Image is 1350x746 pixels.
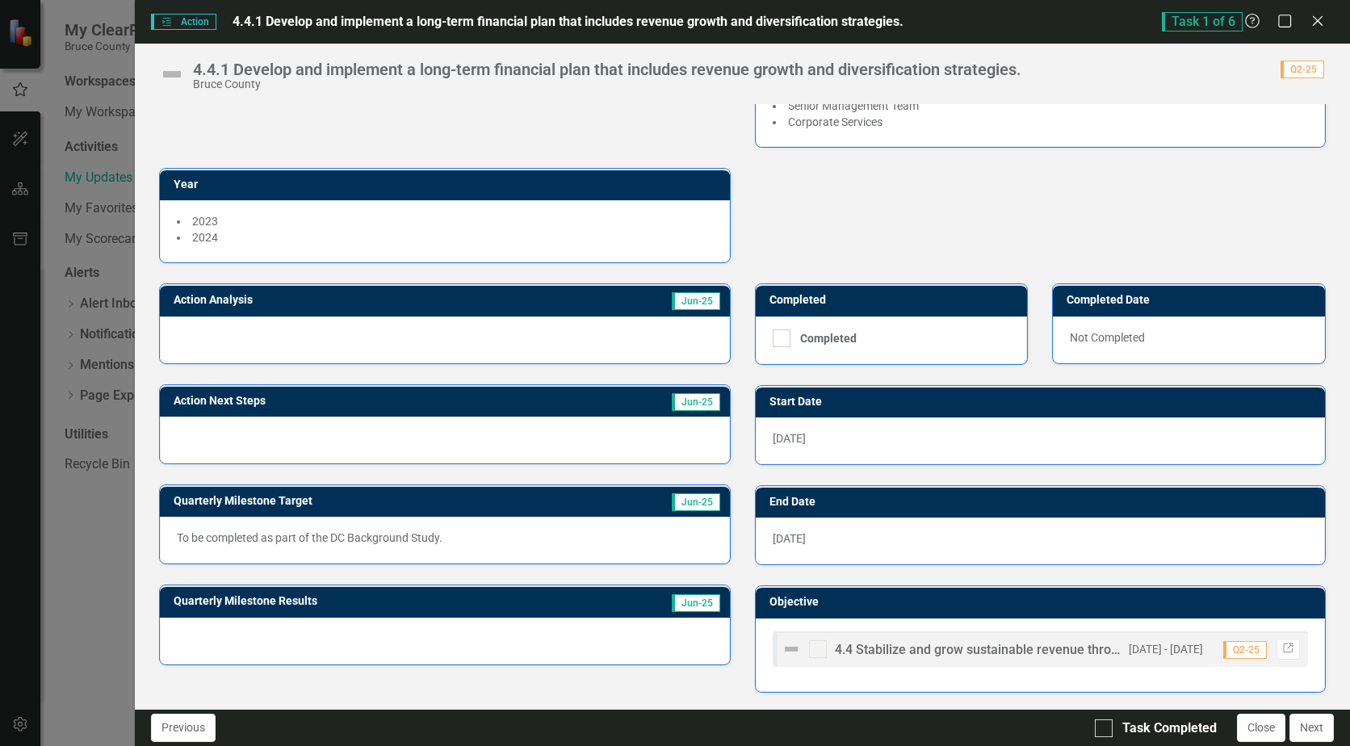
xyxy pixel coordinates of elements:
div: Bruce County [193,78,1021,90]
span: [DATE] [773,432,806,445]
img: Not Defined [782,639,801,659]
span: Action [151,14,216,30]
h3: Start Date [769,396,1317,408]
h3: Action Analysis [174,294,509,306]
span: 2024 [192,231,218,244]
p: To be completed as part of the DC Background Study. [177,530,712,546]
span: Jun-25 [672,594,720,612]
h3: Year [174,178,721,191]
h3: Objective [769,596,1317,608]
img: Not Defined [159,61,185,87]
span: Q2-25 [1223,641,1267,659]
button: Close [1237,714,1285,742]
span: Corporate Services [788,115,883,128]
span: Task 1 of 6 [1162,12,1243,31]
div: Not Completed [1053,316,1325,363]
div: Task Completed [1122,719,1217,738]
h3: Completed Date [1067,294,1317,306]
h3: Action Next Steps [174,395,528,407]
span: [DATE] [773,532,806,545]
h3: Quarterly Milestone Target [174,495,576,507]
span: Q2-25 [1281,61,1324,78]
button: Previous [151,714,216,742]
span: 4.4.1 Develop and implement a long-term financial plan that includes revenue growth and diversifi... [233,14,903,29]
span: Jun-25 [672,393,720,411]
small: [DATE] - [DATE] [1129,642,1203,657]
span: Senior Management Team [788,99,919,112]
span: Jun-25 [672,292,720,310]
h3: Completed [769,294,1020,306]
h3: End Date [769,496,1317,508]
button: Next [1289,714,1334,742]
h3: Quarterly Milestone Results [174,595,580,607]
div: 4.4.1 Develop and implement a long-term financial plan that includes revenue growth and diversifi... [193,61,1021,78]
span: 2023 [192,215,218,228]
span: Jun-25 [672,493,720,511]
